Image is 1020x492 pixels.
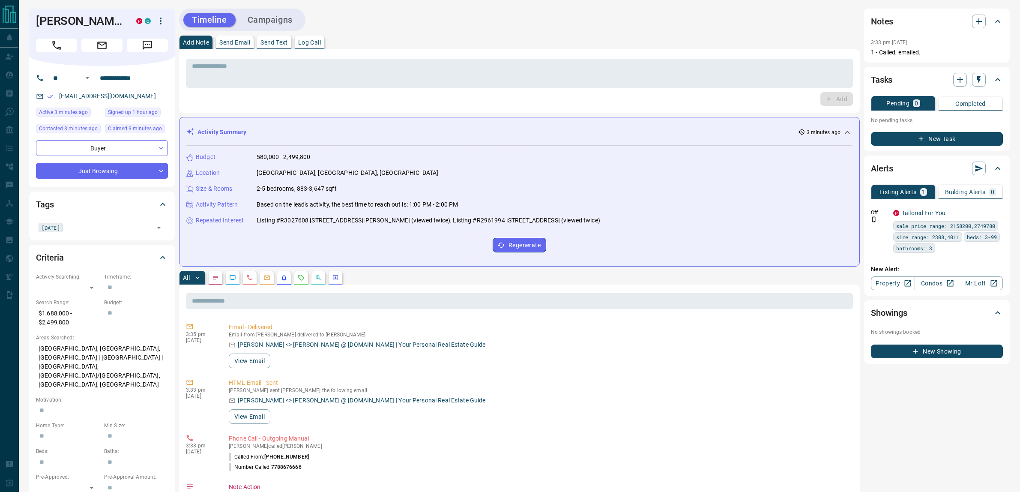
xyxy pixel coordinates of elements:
[59,93,156,99] a: [EMAIL_ADDRESS][DOMAIN_NAME]
[807,129,841,136] p: 3 minutes ago
[257,216,600,225] p: Listing #R3027608 [STREET_ADDRESS][PERSON_NAME] (viewed twice), Listing #R2961994 [STREET_ADDRESS...
[281,274,287,281] svg: Listing Alerts
[36,108,101,120] div: Wed Aug 13 2025
[36,342,168,392] p: [GEOGRAPHIC_DATA], [GEOGRAPHIC_DATA], [GEOGRAPHIC_DATA] | [GEOGRAPHIC_DATA] | [GEOGRAPHIC_DATA], ...
[298,274,305,281] svg: Requests
[955,101,986,107] p: Completed
[136,18,142,24] div: property.ca
[257,184,337,193] p: 2-5 bedrooms, 883-3,647 sqft
[238,396,486,405] p: [PERSON_NAME] <> [PERSON_NAME] @ [DOMAIN_NAME] | Your Personal Real Estate Guide
[36,194,168,215] div: Tags
[36,273,100,281] p: Actively Searching:
[145,18,151,24] div: condos.ca
[332,274,339,281] svg: Agent Actions
[36,422,100,429] p: Home Type:
[871,276,915,290] a: Property
[42,223,60,232] span: [DATE]
[196,153,215,162] p: Budget
[871,15,893,28] h2: Notes
[871,209,888,216] p: Off
[871,132,1003,146] button: New Task
[36,299,100,306] p: Search Range:
[186,337,216,343] p: [DATE]
[108,108,158,117] span: Signed up 1 hour ago
[197,128,246,137] p: Activity Summary
[871,69,1003,90] div: Tasks
[896,244,932,252] span: bathrooms: 3
[945,189,986,195] p: Building Alerts
[196,184,233,193] p: Size & Rooms
[104,299,168,306] p: Budget:
[229,323,850,332] p: Email - Delivered
[229,378,850,387] p: HTML Email - Sent
[47,93,53,99] svg: Email Verified
[959,276,1003,290] a: Mr.Loft
[81,39,123,52] span: Email
[36,39,77,52] span: Call
[915,100,918,106] p: 0
[871,265,1003,274] p: New Alert:
[257,200,458,209] p: Based on the lead's activity, the best time to reach out is: 1:00 PM - 2:00 PM
[36,334,168,342] p: Areas Searched:
[967,233,997,241] span: beds: 3-99
[183,13,236,27] button: Timeline
[886,100,909,106] p: Pending
[229,453,309,461] p: Called From:
[186,449,216,455] p: [DATE]
[229,409,270,424] button: View Email
[186,393,216,399] p: [DATE]
[36,198,54,211] h2: Tags
[229,274,236,281] svg: Lead Browsing Activity
[183,39,209,45] p: Add Note
[871,48,1003,57] p: 1 - Called, emailed.
[871,114,1003,127] p: No pending tasks
[871,11,1003,32] div: Notes
[229,443,850,449] p: [PERSON_NAME] called [PERSON_NAME]
[239,13,301,27] button: Campaigns
[229,387,850,393] p: [PERSON_NAME] sent [PERSON_NAME] the following email
[229,354,270,368] button: View Email
[229,434,850,443] p: Phone Call - Outgoing Manual
[36,247,168,268] div: Criteria
[36,306,100,330] p: $1,688,000 - $2,499,800
[36,251,64,264] h2: Criteria
[257,153,311,162] p: 580,000 - 2,499,800
[264,454,309,460] span: [PHONE_NUMBER]
[263,274,270,281] svg: Emails
[871,162,893,175] h2: Alerts
[36,124,101,136] div: Wed Aug 13 2025
[991,189,994,195] p: 0
[896,222,995,230] span: sale price range: 2158200,2749780
[871,328,1003,336] p: No showings booked
[922,189,925,195] p: 1
[212,274,219,281] svg: Notes
[238,340,486,349] p: [PERSON_NAME] <> [PERSON_NAME] @ [DOMAIN_NAME] | Your Personal Real Estate Guide
[104,273,168,281] p: Timeframe:
[127,39,168,52] span: Message
[196,200,238,209] p: Activity Pattern
[896,233,959,241] span: size range: 2308,4011
[153,222,165,234] button: Open
[36,447,100,455] p: Beds:
[219,39,250,45] p: Send Email
[271,464,302,470] span: 7788676666
[871,39,907,45] p: 3:33 pm [DATE]
[298,39,321,45] p: Log Call
[105,108,168,120] div: Wed Aug 13 2025
[871,158,1003,179] div: Alerts
[879,189,917,195] p: Listing Alerts
[915,276,959,290] a: Condos
[871,306,907,320] h2: Showings
[315,274,322,281] svg: Opportunities
[82,73,93,83] button: Open
[871,73,892,87] h2: Tasks
[493,238,546,252] button: Regenerate
[186,443,216,449] p: 3:33 pm
[186,331,216,337] p: 3:35 pm
[36,140,168,156] div: Buyer
[105,124,168,136] div: Wed Aug 13 2025
[229,463,302,471] p: Number Called:
[36,473,100,481] p: Pre-Approved:
[36,14,123,28] h1: [PERSON_NAME]
[108,124,162,133] span: Claimed 3 minutes ago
